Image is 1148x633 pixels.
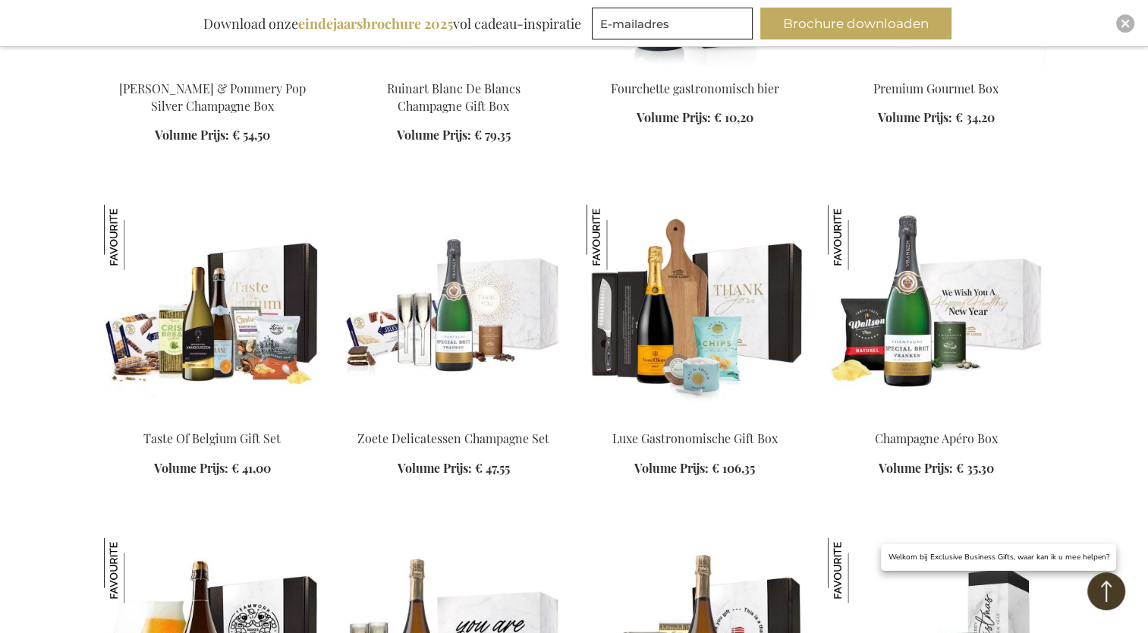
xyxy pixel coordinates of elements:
button: Brochure downloaden [760,8,951,39]
a: Taste Of Belgium Gift Set [143,430,281,446]
span: Volume Prijs: [398,460,472,476]
a: Champagne Apéro Box Champagne Apéro Box [828,411,1045,426]
a: Volume Prijs: € 79,35 [397,127,511,144]
div: Download onze vol cadeau-inspiratie [197,8,588,39]
a: Volume Prijs: € 106,35 [634,460,755,477]
span: Volume Prijs: [878,109,952,125]
span: € 106,35 [712,460,755,476]
div: Close [1116,14,1134,33]
span: € 34,20 [955,109,995,125]
img: Taste Of Belgium Gift Set [104,205,321,417]
a: Luxury Culinary Gift Box Luxe Gastronomische Gift Box [587,411,804,426]
a: Premium Gourmet Box [828,61,1045,75]
a: Sweet Delights & Pommery Pop Silver Champagne Box [104,61,321,75]
a: Ruinart Blanc De Blancs Champagne Gift Box [387,80,521,114]
a: Fourchette gastronomisch bier [611,80,779,96]
span: Volume Prijs: [879,460,953,476]
a: Ruinart Blanc De Blancs Champagne Gift Box [345,61,562,75]
span: € 10,20 [714,109,753,125]
a: [PERSON_NAME] & Pommery Pop Silver Champagne Box [119,80,306,114]
b: eindejaarsbrochure 2025 [298,14,453,33]
span: € 41,00 [231,460,271,476]
img: Close [1121,19,1130,28]
a: Volume Prijs: € 54,50 [155,127,270,144]
a: Zoete Delicatessen Champagne Set [357,430,549,446]
a: Volume Prijs: € 34,20 [878,109,995,127]
a: Luxe Gastronomische Gift Box [612,430,778,446]
span: Volume Prijs: [155,127,229,143]
img: Champagne Apéro Box [828,205,893,270]
span: € 35,30 [956,460,994,476]
a: Premium Gourmet Box [873,80,999,96]
a: Volume Prijs: € 10,20 [637,109,753,127]
img: Luxury Culinary Gift Box [587,205,804,417]
a: Sweet Delights Champagne Set [345,411,562,426]
img: Sweet Delights Champagne Set [345,205,562,417]
a: Champagne Apéro Box [875,430,998,446]
span: € 54,50 [232,127,270,143]
span: Volume Prijs: [637,109,711,125]
a: Volume Prijs: € 35,30 [879,460,994,477]
span: Volume Prijs: [634,460,709,476]
img: Luxe Gastronomische Gift Box [587,205,652,270]
a: Volume Prijs: € 47,55 [398,460,510,477]
span: Volume Prijs: [154,460,228,476]
img: Chocolate Temptations Box [828,538,893,603]
img: Taste Of Belgium Gift Set [104,205,169,270]
form: marketing offers and promotions [592,8,757,44]
span: € 47,55 [475,460,510,476]
img: Champagne Apéro Box [828,205,1045,417]
span: Volume Prijs: [397,127,471,143]
img: Fourchette Bier Gift Box [104,538,169,603]
a: Volume Prijs: € 41,00 [154,460,271,477]
a: Taste Of Belgium Gift Set Taste Of Belgium Gift Set [104,411,321,426]
input: E-mailadres [592,8,753,39]
a: Fourchette beer 75 cl [587,61,804,75]
span: € 79,35 [474,127,511,143]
